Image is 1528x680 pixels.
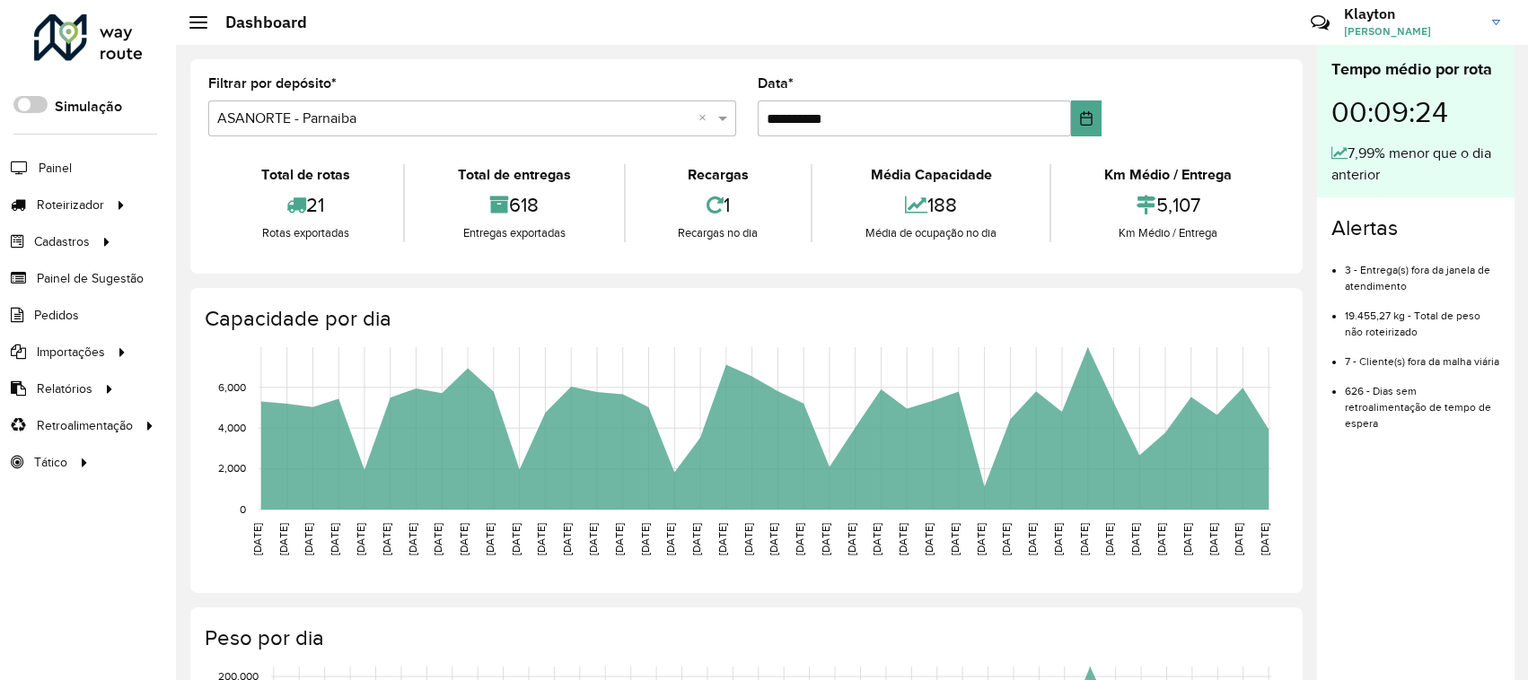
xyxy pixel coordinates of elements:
[1331,82,1500,143] div: 00:09:24
[613,523,625,555] text: [DATE]
[949,523,961,555] text: [DATE]
[409,186,619,224] div: 618
[510,523,522,555] text: [DATE]
[630,164,807,186] div: Recargas
[39,159,72,178] span: Painel
[716,523,728,555] text: [DATE]
[34,453,67,472] span: Tático
[817,186,1045,224] div: 188
[1344,23,1479,39] span: [PERSON_NAME]
[817,164,1045,186] div: Média Capacidade
[817,224,1045,242] div: Média de ocupação no dia
[381,523,392,555] text: [DATE]
[1345,370,1500,432] li: 626 - Dias sem retroalimentação de tempo de espera
[218,463,246,475] text: 2,000
[303,523,314,555] text: [DATE]
[240,503,246,515] text: 0
[664,523,676,555] text: [DATE]
[37,379,92,398] span: Relatórios
[1331,57,1500,82] div: Tempo médio por rota
[37,343,105,362] span: Importações
[820,523,831,555] text: [DATE]
[34,232,90,251] span: Cadastros
[1345,340,1500,370] li: 7 - Cliente(s) fora da malha viária
[561,523,573,555] text: [DATE]
[484,523,496,555] text: [DATE]
[698,108,714,129] span: Clear all
[923,523,935,555] text: [DATE]
[1129,523,1141,555] text: [DATE]
[213,164,399,186] div: Total de rotas
[218,422,246,433] text: 4,000
[1344,5,1479,22] h3: Klayton
[1052,523,1064,555] text: [DATE]
[630,224,807,242] div: Recargas no dia
[871,523,883,555] text: [DATE]
[630,186,807,224] div: 1
[1259,523,1270,555] text: [DATE]
[409,224,619,242] div: Entregas exportadas
[1103,523,1115,555] text: [DATE]
[1000,523,1012,555] text: [DATE]
[1345,294,1500,340] li: 19.455,27 kg - Total de peso não roteirizado
[1301,4,1339,42] a: Contato Rápido
[1181,523,1193,555] text: [DATE]
[213,186,399,224] div: 21
[213,224,399,242] div: Rotas exportadas
[1331,215,1500,241] h4: Alertas
[205,306,1285,332] h4: Capacidade por dia
[37,196,104,214] span: Roteirizador
[690,523,702,555] text: [DATE]
[1056,186,1280,224] div: 5,107
[639,523,651,555] text: [DATE]
[975,523,987,555] text: [DATE]
[218,381,246,393] text: 6,000
[207,13,307,32] h2: Dashboard
[742,523,754,555] text: [DATE]
[407,523,418,555] text: [DATE]
[34,306,79,325] span: Pedidos
[1155,523,1167,555] text: [DATE]
[208,73,337,94] label: Filtrar por depósito
[846,523,857,555] text: [DATE]
[205,625,1285,651] h4: Peso por dia
[37,269,144,288] span: Painel de Sugestão
[55,96,122,118] label: Simulação
[1331,143,1500,186] div: 7,99% menor que o dia anterior
[1056,164,1280,186] div: Km Médio / Entrega
[535,523,547,555] text: [DATE]
[794,523,805,555] text: [DATE]
[277,523,289,555] text: [DATE]
[758,73,794,94] label: Data
[458,523,470,555] text: [DATE]
[1056,224,1280,242] div: Km Médio / Entrega
[355,523,366,555] text: [DATE]
[1026,523,1038,555] text: [DATE]
[409,164,619,186] div: Total de entregas
[1233,523,1244,555] text: [DATE]
[897,523,909,555] text: [DATE]
[1345,248,1500,294] li: 3 - Entrega(s) fora da janela de atendimento
[432,523,443,555] text: [DATE]
[768,523,779,555] text: [DATE]
[1071,100,1102,136] button: Choose Date
[37,416,133,435] span: Retroalimentação
[329,523,340,555] text: [DATE]
[1078,523,1090,555] text: [DATE]
[251,523,263,555] text: [DATE]
[587,523,599,555] text: [DATE]
[1207,523,1219,555] text: [DATE]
